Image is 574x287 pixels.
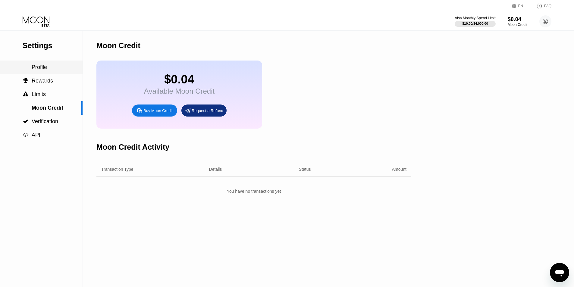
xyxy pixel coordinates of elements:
span:  [23,119,28,124]
span: Profile [32,64,47,70]
div: Request a Refund [192,108,223,113]
div: Moon Credit Activity [96,143,169,151]
div: EN [512,3,530,9]
span: API [32,132,40,138]
div: FAQ [544,4,551,8]
div: $0.04 [508,16,527,23]
span:  [23,92,28,97]
span:  [23,78,28,83]
div: Visa Monthly Spend Limit [455,16,495,20]
div: $10.00 / $4,000.00 [462,22,488,25]
div:  [23,78,29,83]
div: EN [518,4,523,8]
iframe: Кнопка запуска окна обмена сообщениями [550,263,569,282]
div: Transaction Type [101,167,133,172]
div: Status [299,167,311,172]
div: Buy Moon Credit [143,108,173,113]
div:  [23,92,29,97]
div: Request a Refund [181,105,227,117]
div:  [23,119,29,124]
div: Available Moon Credit [144,87,215,95]
span: Rewards [32,78,53,84]
div: Settings [23,41,83,50]
div: Buy Moon Credit [132,105,177,117]
div: You have no transactions yet [96,186,411,197]
div: FAQ [530,3,551,9]
div: $0.04Moon Credit [508,16,527,27]
span: Verification [32,118,58,124]
span: Moon Credit [32,105,63,111]
span: Limits [32,91,46,97]
div: Amount [392,167,406,172]
div: $0.04 [144,73,215,86]
span:  [23,132,29,138]
div: Visa Monthly Spend Limit$10.00/$4,000.00 [455,16,495,27]
div: Moon Credit [508,23,527,27]
div: Moon Credit [96,41,140,50]
div: Details [209,167,222,172]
